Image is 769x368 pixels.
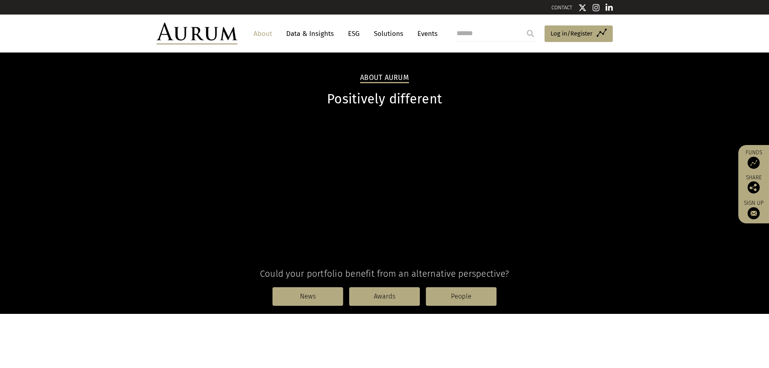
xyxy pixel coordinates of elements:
span: Log in/Register [551,29,593,38]
a: Awards [349,287,420,306]
a: Solutions [370,26,407,41]
img: Sign up to our newsletter [748,207,760,219]
input: Submit [522,25,539,42]
div: Share [742,175,765,193]
a: Data & Insights [282,26,338,41]
a: Log in/Register [545,25,613,42]
a: ESG [344,26,364,41]
a: CONTACT [551,4,572,11]
h1: Positively different [157,91,613,107]
a: Funds [742,149,765,169]
img: Aurum [157,23,237,44]
a: Sign up [742,200,765,219]
a: Events [413,26,438,41]
img: Access Funds [748,157,760,169]
img: Share this post [748,181,760,193]
img: Linkedin icon [606,4,613,12]
a: About [249,26,276,41]
h4: Could your portfolio benefit from an alternative perspective? [157,268,613,279]
a: News [272,287,343,306]
img: Instagram icon [593,4,600,12]
h5: What we do [364,354,405,366]
a: People [426,287,497,306]
img: Twitter icon [578,4,587,12]
h2: About Aurum [360,74,409,83]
